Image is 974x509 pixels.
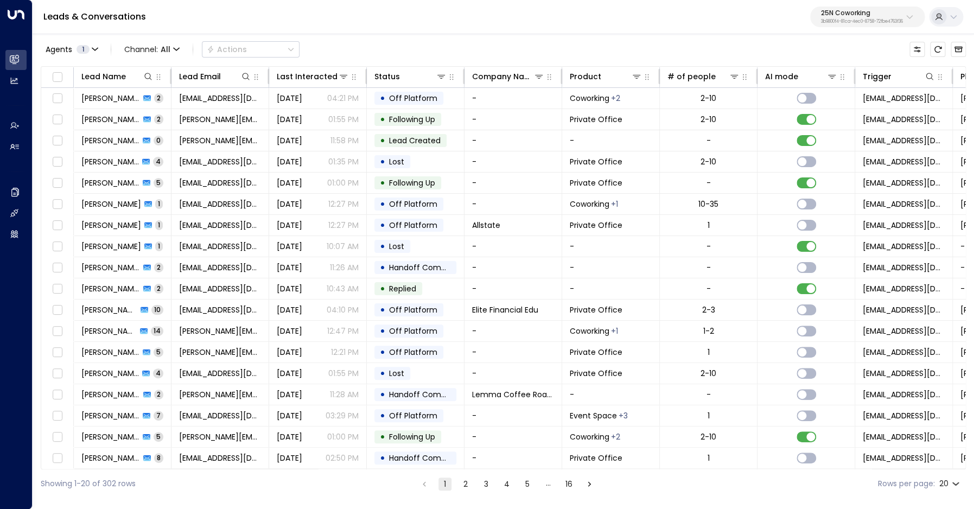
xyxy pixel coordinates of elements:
[154,136,163,145] span: 0
[459,478,472,491] button: Go to page 2
[863,368,945,379] span: noreply@notifications.hubspot.com
[521,478,534,491] button: Go to page 5
[81,389,140,400] span: Lance Nerio
[380,258,385,277] div: •
[81,156,139,167] span: Roxane Kazerooni
[562,236,660,257] td: -
[155,220,163,230] span: 1
[327,431,359,442] p: 01:00 PM
[50,388,64,402] span: Toggle select row
[480,478,493,491] button: Go to page 3
[50,325,64,338] span: Toggle select row
[706,262,711,273] div: -
[328,368,359,379] p: 01:55 PM
[50,240,64,253] span: Toggle select row
[878,478,935,489] label: Rows per page:
[765,70,837,83] div: AI mode
[821,10,903,16] p: 25N Coworking
[81,304,137,315] span: Ed Cross
[277,326,302,336] span: Sep 10, 2025
[389,368,404,379] span: Lost
[179,453,261,463] span: mabuhaycaresolutions@gmail.com
[464,448,562,468] td: -
[154,411,163,420] span: 7
[380,428,385,446] div: •
[77,45,90,54] span: 1
[570,431,609,442] span: Coworking
[472,70,544,83] div: Company Name
[389,326,437,336] span: Off Platform
[863,389,945,400] span: noreply@notifications.hubspot.com
[863,304,945,315] span: noreply@notifications.hubspot.com
[703,326,714,336] div: 1-2
[202,41,300,58] div: Button group with a nested menu
[389,283,416,294] span: Replied
[464,405,562,426] td: -
[179,431,261,442] span: jurijs@effodio.com
[417,477,596,491] nav: pagination navigation
[154,114,163,124] span: 2
[81,93,140,104] span: Katie Cullen
[380,237,385,256] div: •
[863,241,945,252] span: hello@getuniti.com
[179,70,251,83] div: Lead Email
[464,257,562,278] td: -
[863,114,945,125] span: noreply@notifications.hubspot.com
[50,219,64,232] span: Toggle select row
[389,114,435,125] span: Following Up
[50,367,64,380] span: Toggle select row
[389,93,437,104] span: Off Platform
[542,478,555,491] div: …
[708,453,710,463] div: 1
[179,220,261,231] span: davidweiss@allstate.com
[374,70,447,83] div: Status
[389,156,404,167] span: Lost
[464,130,562,151] td: -
[277,220,302,231] span: Yesterday
[380,364,385,383] div: •
[570,70,601,83] div: Product
[389,389,466,400] span: Handoff Completed
[570,93,609,104] span: Coworking
[570,220,622,231] span: Private Office
[706,177,711,188] div: -
[389,241,404,252] span: Lost
[179,389,261,400] span: lance@lemmacoffeeroasters.com
[277,177,302,188] span: Yesterday
[50,176,64,190] span: Toggle select row
[863,347,945,358] span: noreply@notifications.hubspot.com
[179,114,261,125] span: a.baumann@durableofficeproducts.com
[179,93,261,104] span: kcullen@revenuestorm.com
[500,478,513,491] button: Go to page 4
[50,282,64,296] span: Toggle select row
[179,326,261,336] span: gabis@slhaccounting.com
[43,10,146,23] a: Leads & Conversations
[81,199,141,209] span: Lorena Engelman
[863,410,945,421] span: noreply@notifications.hubspot.com
[374,70,400,83] div: Status
[380,449,385,467] div: •
[701,114,716,125] div: 2-10
[46,46,72,53] span: Agents
[207,44,247,54] div: Actions
[570,347,622,358] span: Private Office
[863,177,945,188] span: noreply@notifications.hubspot.com
[380,385,385,404] div: •
[464,427,562,447] td: -
[154,178,163,187] span: 5
[765,70,798,83] div: AI mode
[327,304,359,315] p: 04:10 PM
[570,410,617,421] span: Event Space
[179,368,261,379] span: calebsprice23@gmail.com
[120,42,184,57] button: Channel:All
[50,261,64,275] span: Toggle select row
[701,156,716,167] div: 2-10
[50,409,64,423] span: Toggle select row
[277,156,302,167] span: Yesterday
[50,113,64,126] span: Toggle select row
[562,478,575,491] button: Go to page 16
[153,157,163,166] span: 4
[81,177,139,188] span: Elisabeth Gavin
[570,70,642,83] div: Product
[277,304,302,315] span: Sep 10, 2025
